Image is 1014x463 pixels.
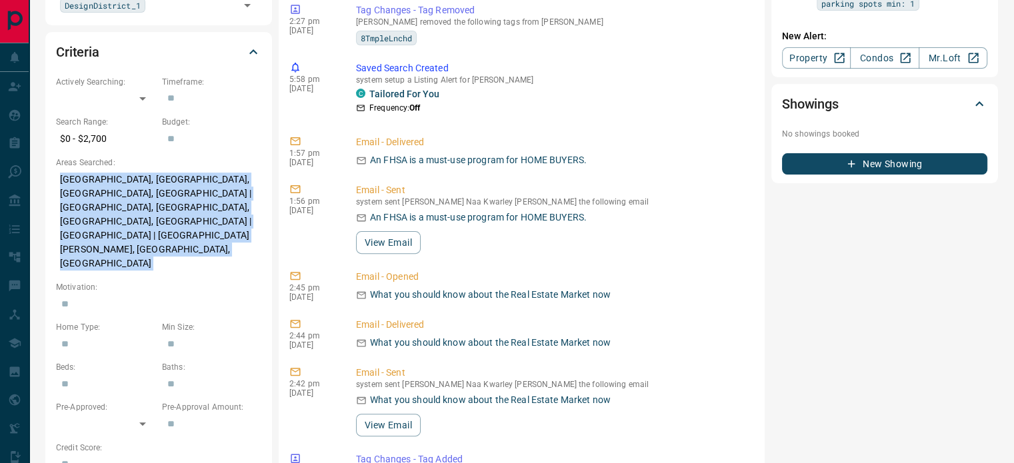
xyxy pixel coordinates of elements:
[782,93,839,115] h2: Showings
[370,288,611,302] p: What you should know about the Real Estate Market now
[356,414,421,436] button: View Email
[370,153,587,167] p: An FHSA is a must-use program for HOME BUYERS.
[356,75,749,85] p: system setup a Listing Alert for [PERSON_NAME]
[56,401,155,413] p: Pre-Approved:
[370,336,611,350] p: What you should know about the Real Estate Market now
[782,153,987,175] button: New Showing
[289,331,336,340] p: 2:44 pm
[782,47,851,69] a: Property
[289,388,336,398] p: [DATE]
[56,361,155,373] p: Beds:
[289,206,336,215] p: [DATE]
[289,283,336,292] p: 2:45 pm
[56,442,261,454] p: Credit Score:
[289,84,336,93] p: [DATE]
[289,17,336,26] p: 2:27 pm
[56,157,261,169] p: Areas Searched:
[370,211,587,225] p: An FHSA is a must-use program for HOME BUYERS.
[361,31,412,45] span: 8TmpleLnchd
[162,361,261,373] p: Baths:
[356,89,365,98] div: condos.ca
[356,3,749,17] p: Tag Changes - Tag Removed
[356,135,749,149] p: Email - Delivered
[782,128,987,140] p: No showings booked
[369,102,420,114] p: Frequency:
[289,149,336,158] p: 1:57 pm
[356,231,421,254] button: View Email
[56,128,155,150] p: $0 - $2,700
[369,89,439,99] a: Tailored For You
[56,169,261,274] p: [GEOGRAPHIC_DATA], [GEOGRAPHIC_DATA], [GEOGRAPHIC_DATA], [GEOGRAPHIC_DATA] | [GEOGRAPHIC_DATA], [...
[162,321,261,333] p: Min Size:
[56,76,155,88] p: Actively Searching:
[162,76,261,88] p: Timeframe:
[356,61,749,75] p: Saved Search Created
[289,26,336,35] p: [DATE]
[162,401,261,413] p: Pre-Approval Amount:
[289,379,336,388] p: 2:42 pm
[356,318,749,332] p: Email - Delivered
[782,88,987,120] div: Showings
[56,41,99,63] h2: Criteria
[289,292,336,302] p: [DATE]
[356,366,749,380] p: Email - Sent
[289,197,336,206] p: 1:56 pm
[289,340,336,350] p: [DATE]
[919,47,987,69] a: Mr.Loft
[782,29,987,43] p: New Alert:
[289,158,336,167] p: [DATE]
[356,197,749,207] p: system sent [PERSON_NAME] Naa Kwarley [PERSON_NAME] the following email
[850,47,919,69] a: Condos
[356,183,749,197] p: Email - Sent
[56,321,155,333] p: Home Type:
[56,281,261,293] p: Motivation:
[356,17,749,27] p: [PERSON_NAME] removed the following tags from [PERSON_NAME]
[56,116,155,128] p: Search Range:
[162,116,261,128] p: Budget:
[356,380,749,389] p: system sent [PERSON_NAME] Naa Kwarley [PERSON_NAME] the following email
[370,393,611,407] p: What you should know about the Real Estate Market now
[409,103,420,113] strong: Off
[289,75,336,84] p: 5:58 pm
[56,36,261,68] div: Criteria
[356,270,749,284] p: Email - Opened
